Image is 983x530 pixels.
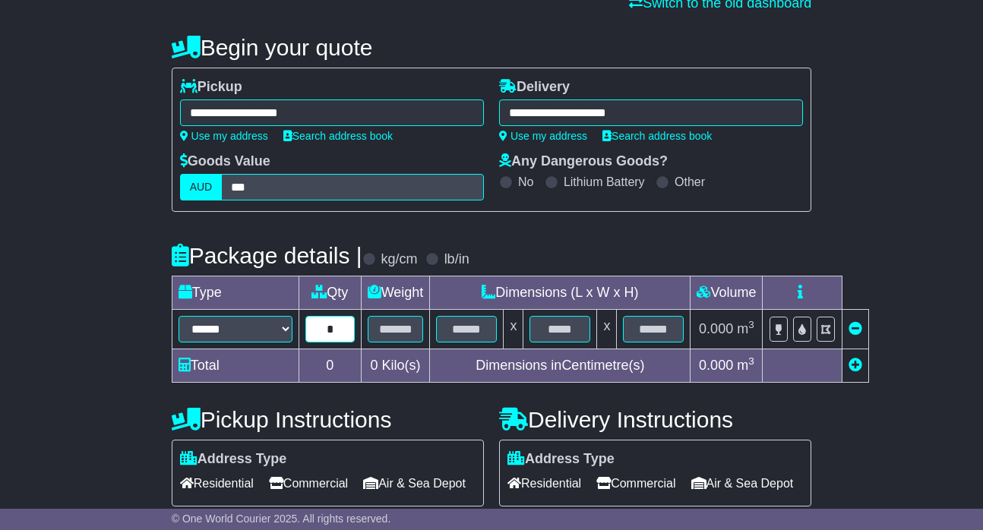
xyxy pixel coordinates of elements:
label: Any Dangerous Goods? [499,153,668,170]
td: Weight [361,276,430,310]
h4: Package details | [172,243,362,268]
span: m [737,321,754,336]
span: Air & Sea Depot [691,472,794,495]
span: Commercial [596,472,675,495]
span: Commercial [269,472,348,495]
label: kg/cm [381,251,418,268]
sup: 3 [748,319,754,330]
td: 0 [299,349,361,383]
label: lb/in [444,251,469,268]
span: 0.000 [699,358,733,373]
h4: Delivery Instructions [499,407,811,432]
td: Dimensions in Centimetre(s) [430,349,691,383]
span: m [737,358,754,373]
a: Add new item [849,358,862,373]
td: Type [172,276,299,310]
h4: Pickup Instructions [172,407,484,432]
sup: 3 [748,355,754,367]
td: Dimensions (L x W x H) [430,276,691,310]
td: Volume [691,276,763,310]
td: x [597,310,617,349]
a: Use my address [499,130,587,142]
a: Remove this item [849,321,862,336]
span: 0.000 [699,321,733,336]
label: Pickup [180,79,242,96]
label: No [518,175,533,189]
td: Kilo(s) [361,349,430,383]
span: Residential [180,472,254,495]
h4: Begin your quote [172,35,812,60]
a: Use my address [180,130,268,142]
label: Lithium Battery [564,175,645,189]
label: Address Type [180,451,287,468]
a: Search address book [602,130,712,142]
span: Residential [507,472,581,495]
span: Air & Sea Depot [363,472,466,495]
label: AUD [180,174,223,200]
label: Address Type [507,451,615,468]
span: © One World Courier 2025. All rights reserved. [172,513,391,525]
label: Goods Value [180,153,270,170]
label: Other [675,175,705,189]
td: Total [172,349,299,383]
td: Qty [299,276,361,310]
span: 0 [371,358,378,373]
label: Delivery [499,79,570,96]
td: x [504,310,523,349]
a: Search address book [283,130,393,142]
